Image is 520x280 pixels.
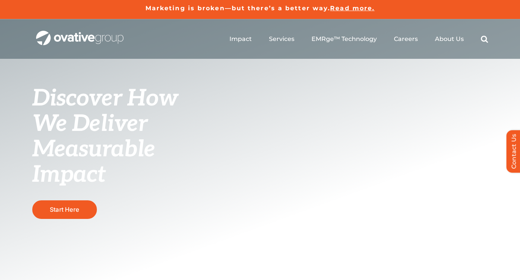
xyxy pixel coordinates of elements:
[32,110,155,189] span: We Deliver Measurable Impact
[311,35,377,43] a: EMRge™ Technology
[229,27,488,51] nav: Menu
[330,5,375,12] a: Read more.
[32,200,97,219] a: Start Here
[36,30,123,37] a: OG_Full_horizontal_WHT
[435,35,464,43] a: About Us
[229,35,252,43] a: Impact
[269,35,294,43] a: Services
[50,206,79,213] span: Start Here
[394,35,418,43] a: Careers
[145,5,330,12] a: Marketing is broken—but there’s a better way.
[32,85,178,112] span: Discover How
[481,35,488,43] a: Search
